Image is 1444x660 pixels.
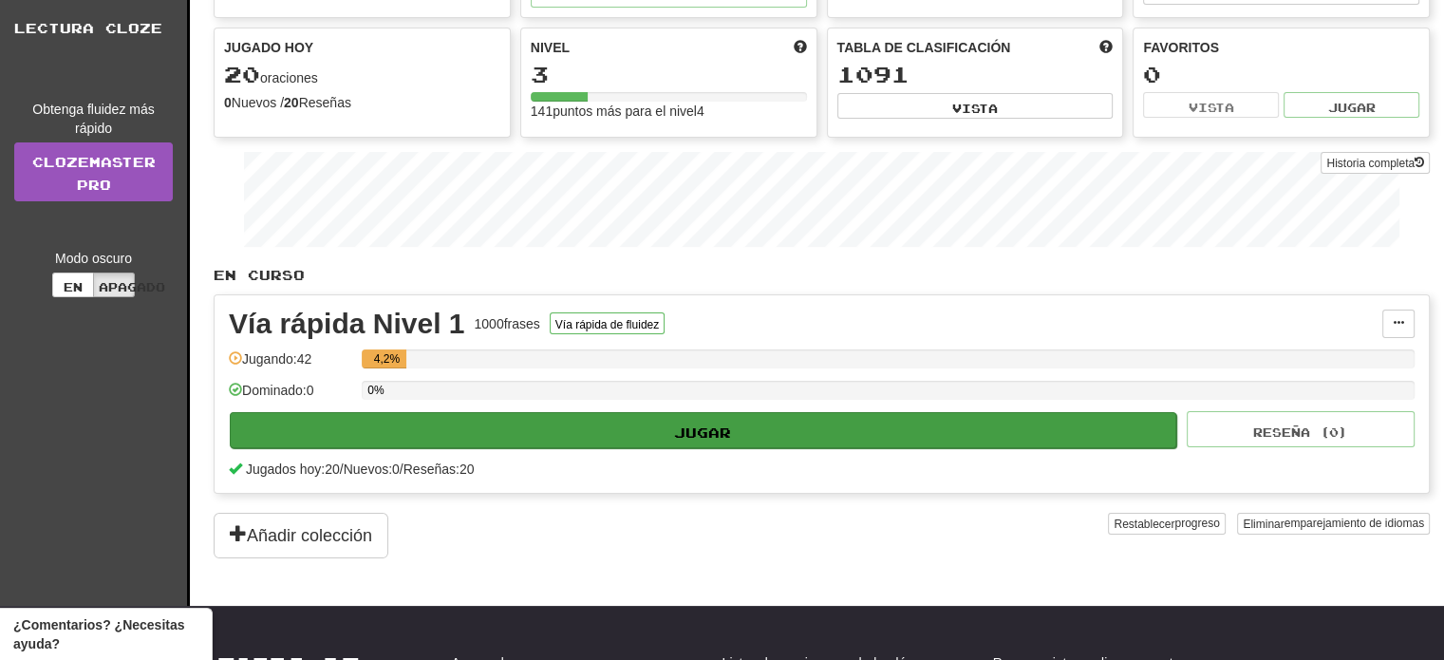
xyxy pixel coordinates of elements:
[553,104,697,119] font: puntos más para el nivel
[14,20,162,36] font: Lectura cloze
[224,40,313,55] font: Jugado hoy
[297,351,312,367] font: 42
[697,104,704,119] font: 4
[392,462,400,477] font: 0
[1189,101,1234,114] font: Vista
[459,462,475,477] font: 20
[952,102,998,115] font: Vista
[224,95,232,110] font: 0
[1187,411,1415,447] button: Reseña (0)
[214,513,388,558] button: Añadir colección
[1339,425,1348,439] font: )
[99,280,165,293] font: Apagado
[1321,152,1430,174] button: Historia completa
[242,383,307,398] font: Dominado:
[550,312,665,334] button: Vía rápida de fluidez
[403,462,459,477] font: Reseñas:
[14,142,173,201] a: ClozemasterPro
[1237,513,1430,535] button: Eliminaremparejamiento de idiomas
[64,280,83,293] font: En
[32,154,156,170] font: Clozemaster
[299,95,351,110] font: Reseñas
[344,462,392,477] font: Nuevos:
[367,384,384,397] font: 0%
[400,462,403,477] font: /
[32,102,154,136] font: Obtenga fluidez más rápido
[504,316,540,331] font: frases
[55,251,132,266] font: Modo oscuro
[1284,92,1419,117] button: Jugar
[837,93,1114,118] button: Vista
[325,462,340,477] font: 20
[1328,101,1376,114] font: Jugar
[1143,92,1279,117] button: Vista
[531,104,553,119] font: 141
[1108,513,1225,535] button: Restablecerprogreso
[374,352,400,366] font: 4,2%
[13,617,185,651] font: ¿Comentarios? ¿Necesitas ayuda?
[474,316,503,331] font: 1000
[794,38,807,57] span: Consigue más puntos para subir de nivel.
[340,462,344,477] font: /
[284,95,299,110] font: 20
[1326,157,1415,170] font: Historia completa
[229,308,464,339] font: Vía rápida Nivel 1
[224,61,260,87] font: 20
[260,70,318,85] font: oraciones
[246,462,325,477] font: Jugados hoy:
[1285,517,1424,530] font: emparejamiento de idiomas
[1099,38,1113,57] span: Esta semana en puntos, UTC
[307,383,314,398] font: 0
[230,412,1176,448] button: Jugar
[555,317,659,330] font: Vía rápida de fluidez
[1114,518,1174,531] font: Restablecer
[531,40,570,55] font: Nivel
[242,351,297,367] font: Jugando:
[1174,517,1219,530] font: progreso
[247,527,372,546] font: Añadir colección
[1253,425,1329,439] font: Reseña (
[77,177,111,193] font: Pro
[837,40,1011,55] font: Tabla de clasificación
[13,615,198,653] span: Abrir el widget de comentarios
[1143,61,1161,87] font: 0
[93,273,135,297] button: Apagado
[531,61,549,87] font: 3
[52,273,94,297] button: En
[837,61,910,87] font: 1091
[674,424,731,440] font: Jugar
[1243,518,1284,531] font: Eliminar
[1329,425,1339,439] font: 0
[1143,40,1219,55] font: Favoritos
[214,267,305,283] font: En curso
[232,95,284,110] font: Nuevos /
